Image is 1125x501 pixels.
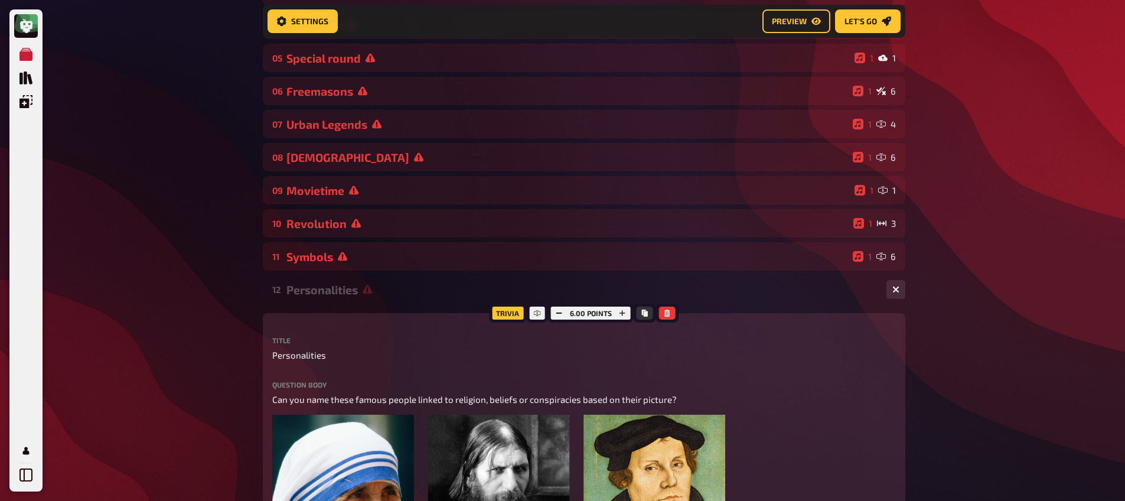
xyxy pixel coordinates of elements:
div: [DEMOGRAPHIC_DATA] [286,151,848,164]
span: Personalities [272,349,326,362]
span: Settings [291,17,328,25]
a: My Quizzes [14,43,38,66]
div: 4 [876,119,896,129]
div: 6 [876,152,896,162]
div: 06 [272,86,282,96]
div: Urban Legends [286,118,848,131]
div: 11 [272,251,282,262]
div: 05 [272,53,282,63]
div: Freemasons [286,84,848,98]
div: 1 [878,53,896,63]
span: Let's go [844,17,877,25]
span: Preview [772,17,807,25]
div: 09 [272,185,282,196]
div: 07 [272,119,282,129]
div: Symbols [286,250,848,263]
div: 6 [876,251,896,262]
a: Let's go [835,9,901,33]
a: Settings [268,9,338,33]
div: 1 [853,251,872,262]
a: Quiz Library [14,66,38,90]
div: Revolution [286,217,849,230]
div: 1 [853,152,872,162]
div: Personalities [286,283,877,297]
label: Question body [272,381,896,388]
div: 1 [855,185,873,196]
div: 10 [272,218,282,229]
a: My Account [14,439,38,463]
div: 3 [877,218,896,229]
label: Title [272,337,896,344]
a: Overlays [14,90,38,113]
div: 1 [853,119,872,129]
div: 1 [878,185,896,196]
button: Copy [637,307,653,320]
div: 12 [272,284,282,295]
div: 1 [853,218,872,229]
div: 1 [855,53,873,63]
div: Special round [286,51,850,65]
div: Movietime [286,184,850,197]
span: Can you name these famous people linked to religion, beliefs or conspiracies based on their picture? [272,394,677,405]
div: 1 [853,86,872,96]
div: 08 [272,152,282,162]
div: 6 [876,86,896,96]
div: Trivia [489,304,526,323]
div: 6.00 points [548,304,634,323]
a: Preview [762,9,830,33]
